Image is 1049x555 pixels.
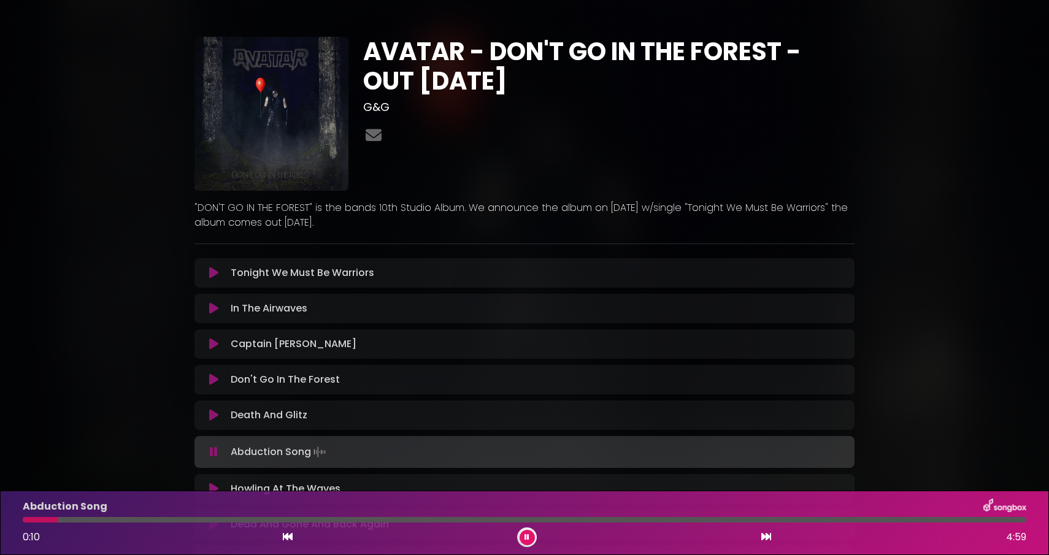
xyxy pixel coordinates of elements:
[311,443,328,461] img: waveform4.gif
[231,301,307,316] p: In The Airwaves
[1006,530,1026,545] span: 4:59
[194,201,855,230] p: "DON'T GO IN THE FOREST" is the bands 10th Studio Album. We announce the album on [DATE] w/single...
[23,530,40,544] span: 0:10
[231,481,340,496] p: Howling At The Waves
[231,408,307,423] p: Death And Glitz
[231,337,356,351] p: Captain [PERSON_NAME]
[363,37,855,96] h1: AVATAR - DON'T GO IN THE FOREST - OUT [DATE]
[23,499,107,514] p: Abduction Song
[194,37,348,191] img: F2dxkizfSxmxPj36bnub
[231,443,328,461] p: Abduction Song
[983,499,1026,515] img: songbox-logo-white.png
[363,101,855,114] h3: G&G
[231,266,374,280] p: Tonight We Must Be Warriors
[231,372,340,387] p: Don't Go In The Forest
